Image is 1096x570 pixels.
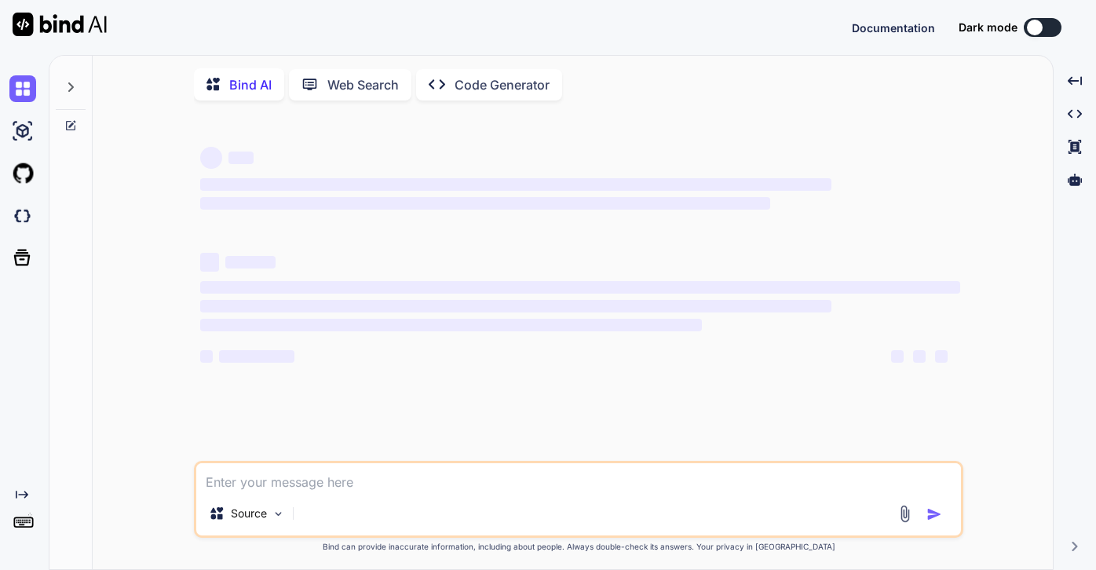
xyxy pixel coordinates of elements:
button: Documentation [852,20,935,36]
span: ‌ [891,350,904,363]
p: Source [231,506,267,521]
span: ‌ [200,178,831,191]
span: ‌ [228,152,254,164]
p: Code Generator [455,75,550,94]
span: Documentation [852,21,935,35]
span: ‌ [200,300,831,312]
span: ‌ [200,281,960,294]
span: ‌ [219,350,294,363]
img: darkCloudIdeIcon [9,203,36,229]
span: ‌ [200,350,213,363]
img: Pick Models [272,507,285,521]
span: Dark mode [959,20,1017,35]
img: Bind AI [13,13,107,36]
img: attachment [896,505,914,523]
img: ai-studio [9,118,36,144]
img: githubLight [9,160,36,187]
p: Bind can provide inaccurate information, including about people. Always double-check its answers.... [194,541,963,553]
span: ‌ [200,147,222,169]
span: ‌ [200,197,770,210]
p: Web Search [327,75,399,94]
img: icon [926,506,942,522]
p: Bind AI [229,75,272,94]
span: ‌ [913,350,926,363]
span: ‌ [200,319,702,331]
span: ‌ [935,350,948,363]
span: ‌ [225,256,276,269]
img: chat [9,75,36,102]
span: ‌ [200,253,219,272]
